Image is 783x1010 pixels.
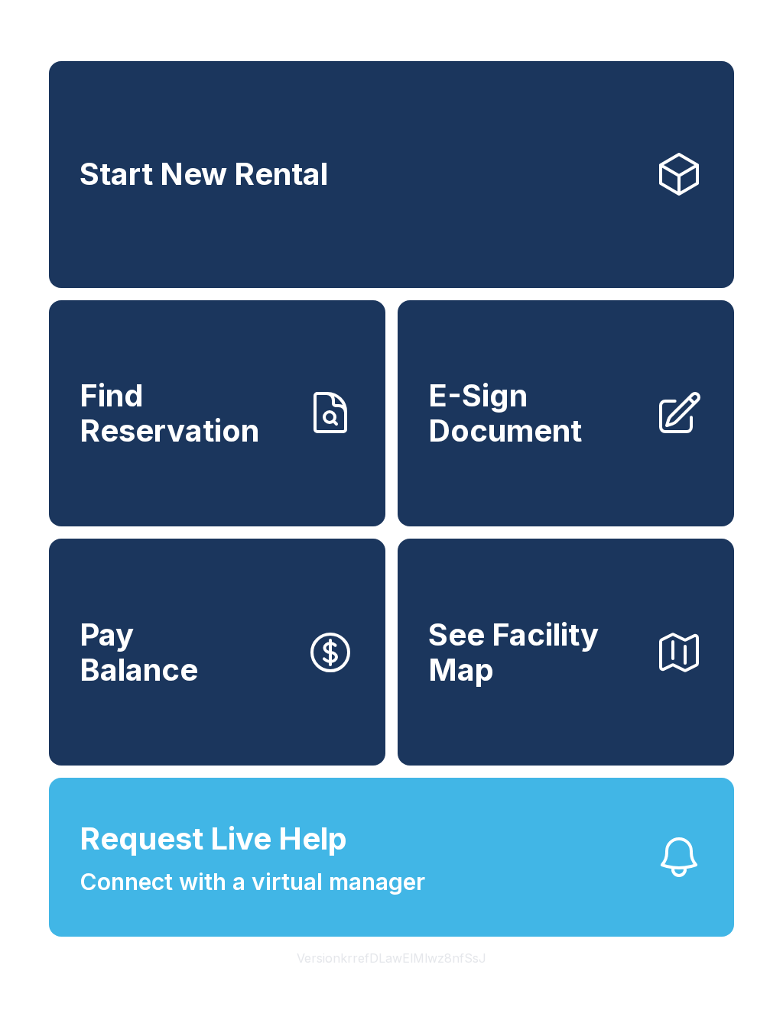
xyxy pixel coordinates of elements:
[398,539,734,766] button: See Facility Map
[80,157,328,192] span: Start New Rental
[428,378,642,448] span: E-Sign Document
[80,865,425,899] span: Connect with a virtual manager
[49,778,734,937] button: Request Live HelpConnect with a virtual manager
[80,378,294,448] span: Find Reservation
[428,617,642,687] span: See Facility Map
[284,937,499,979] button: VersionkrrefDLawElMlwz8nfSsJ
[49,61,734,288] a: Start New Rental
[49,300,385,527] a: Find Reservation
[398,300,734,527] a: E-Sign Document
[80,816,347,862] span: Request Live Help
[49,539,385,766] button: PayBalance
[80,617,198,687] span: Pay Balance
